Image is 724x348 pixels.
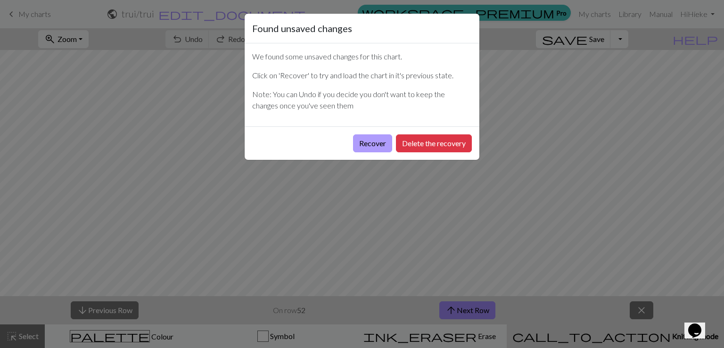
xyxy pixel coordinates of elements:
p: We found some unsaved changes for this chart. [252,51,472,62]
iframe: chat widget [684,310,715,339]
h5: Found unsaved changes [252,21,352,35]
button: Delete the recovery [396,134,472,152]
p: Click on 'Recover' to try and load the chart in it's previous state. [252,70,472,81]
button: Recover [353,134,392,152]
p: Note: You can Undo if you decide you don't want to keep the changes once you've seen them [252,89,472,111]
